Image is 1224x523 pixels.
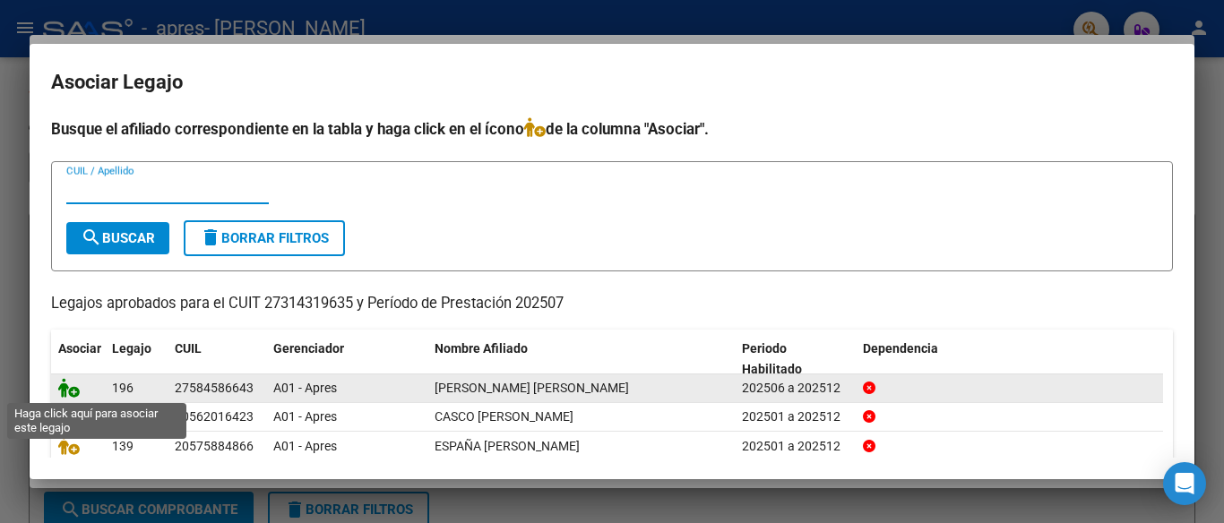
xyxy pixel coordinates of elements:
span: 209 [112,409,134,424]
div: 202506 a 202512 [742,378,849,399]
span: CUIL [175,341,202,356]
span: A01 - Apres [273,439,337,453]
span: Nombre Afiliado [435,341,528,356]
span: Buscar [81,230,155,246]
div: 27584586643 [175,378,254,399]
button: Buscar [66,222,169,254]
span: Periodo Habilitado [742,341,802,376]
span: A01 - Apres [273,409,337,424]
mat-icon: delete [200,227,221,248]
span: 196 [112,381,134,395]
mat-icon: search [81,227,102,248]
div: 20562016423 [175,407,254,427]
div: Open Intercom Messenger [1163,462,1206,505]
datatable-header-cell: CUIL [168,330,266,389]
span: 139 [112,439,134,453]
span: ESPAÑA FELIPE ELIAS [435,439,580,453]
p: Legajos aprobados para el CUIT 27314319635 y Período de Prestación 202507 [51,293,1173,315]
span: Dependencia [863,341,938,356]
datatable-header-cell: Periodo Habilitado [735,330,856,389]
datatable-header-cell: Nombre Afiliado [427,330,735,389]
div: 202501 a 202512 [742,436,849,457]
datatable-header-cell: Legajo [105,330,168,389]
button: Borrar Filtros [184,220,345,256]
div: 20575884866 [175,436,254,457]
datatable-header-cell: Dependencia [856,330,1163,389]
span: A01 - Apres [273,381,337,395]
h4: Busque el afiliado correspondiente en la tabla y haga click en el ícono de la columna "Asociar". [51,117,1173,141]
span: GUTIERREZ MARTINA PAZ [435,381,629,395]
span: Asociar [58,341,101,356]
span: CASCO TOMAS MARTIN [435,409,573,424]
span: Borrar Filtros [200,230,329,246]
div: 202501 a 202512 [742,407,849,427]
datatable-header-cell: Gerenciador [266,330,427,389]
h2: Asociar Legajo [51,65,1173,99]
datatable-header-cell: Asociar [51,330,105,389]
span: Gerenciador [273,341,344,356]
span: Legajo [112,341,151,356]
